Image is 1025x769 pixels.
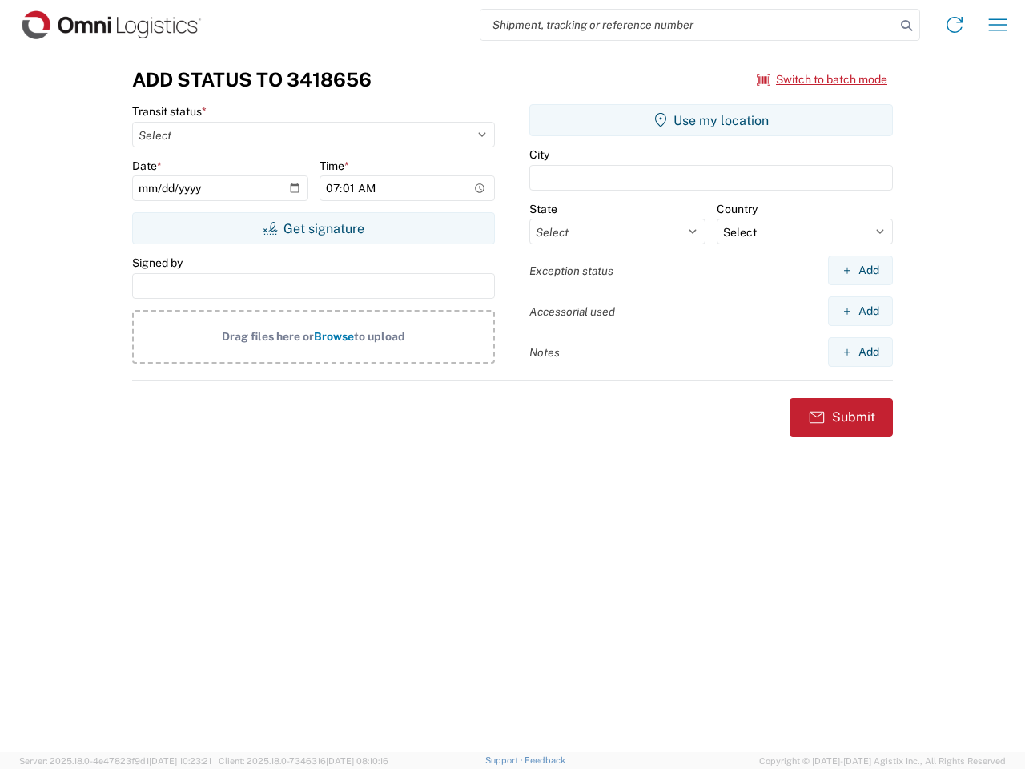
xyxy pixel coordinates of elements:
[759,754,1006,768] span: Copyright © [DATE]-[DATE] Agistix Inc., All Rights Reserved
[525,755,565,765] a: Feedback
[529,104,893,136] button: Use my location
[320,159,349,173] label: Time
[480,10,895,40] input: Shipment, tracking or reference number
[529,202,557,216] label: State
[485,755,525,765] a: Support
[132,104,207,119] label: Transit status
[326,756,388,766] span: [DATE] 08:10:16
[149,756,211,766] span: [DATE] 10:23:21
[529,147,549,162] label: City
[222,330,314,343] span: Drag files here or
[757,66,887,93] button: Switch to batch mode
[219,756,388,766] span: Client: 2025.18.0-7346316
[790,398,893,437] button: Submit
[132,68,372,91] h3: Add Status to 3418656
[354,330,405,343] span: to upload
[529,345,560,360] label: Notes
[132,159,162,173] label: Date
[132,212,495,244] button: Get signature
[132,256,183,270] label: Signed by
[529,264,613,278] label: Exception status
[314,330,354,343] span: Browse
[19,756,211,766] span: Server: 2025.18.0-4e47823f9d1
[529,304,615,319] label: Accessorial used
[828,337,893,367] button: Add
[828,256,893,285] button: Add
[717,202,758,216] label: Country
[828,296,893,326] button: Add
